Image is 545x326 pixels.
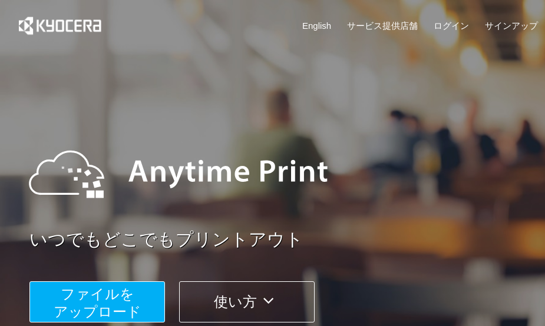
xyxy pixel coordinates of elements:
a: ログイン [434,19,469,32]
a: サービス提供店舗 [347,19,418,32]
button: 使い方 [179,281,315,322]
a: いつでもどこでもプリントアウト [29,227,545,252]
button: ファイルを​​アップロード [29,281,165,322]
span: ファイルを ​​アップロード [54,286,141,320]
a: English [302,19,331,32]
a: サインアップ [485,19,538,32]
